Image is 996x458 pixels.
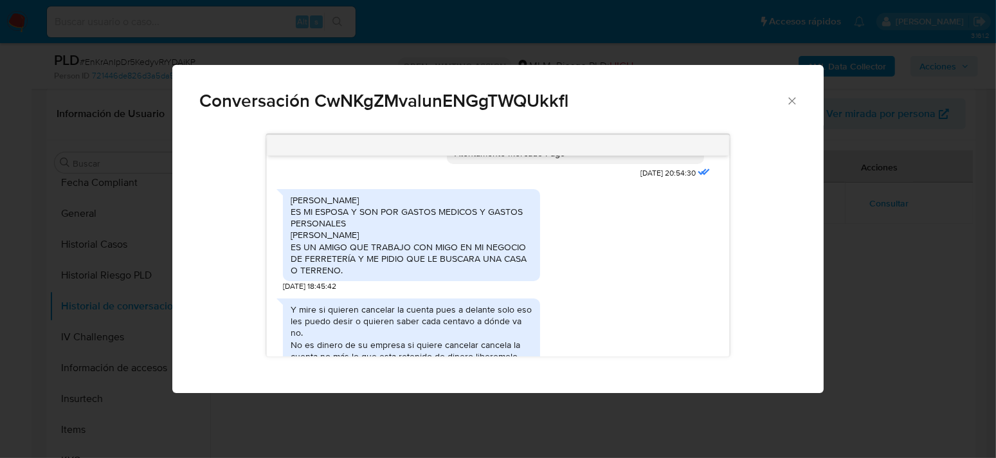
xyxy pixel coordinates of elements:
button: Cerrar [786,95,797,106]
span: Conversación CwNKgZMvalunENGgTWQUkkfl [199,92,786,110]
span: [DATE] 20:54:30 [640,168,696,179]
div: Y mire si quieren cancelar la cuenta pues a delante solo eso les puedo desir o quieren saber cada... [291,304,532,374]
span: [DATE] 18:45:42 [283,281,336,292]
div: [PERSON_NAME] ES MI ESPOSA Y SON POR GASTOS MEDICOS Y GASTOS PERSONALES [PERSON_NAME] ES UN AMIGO... [291,194,532,276]
div: Comunicación [172,65,824,394]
